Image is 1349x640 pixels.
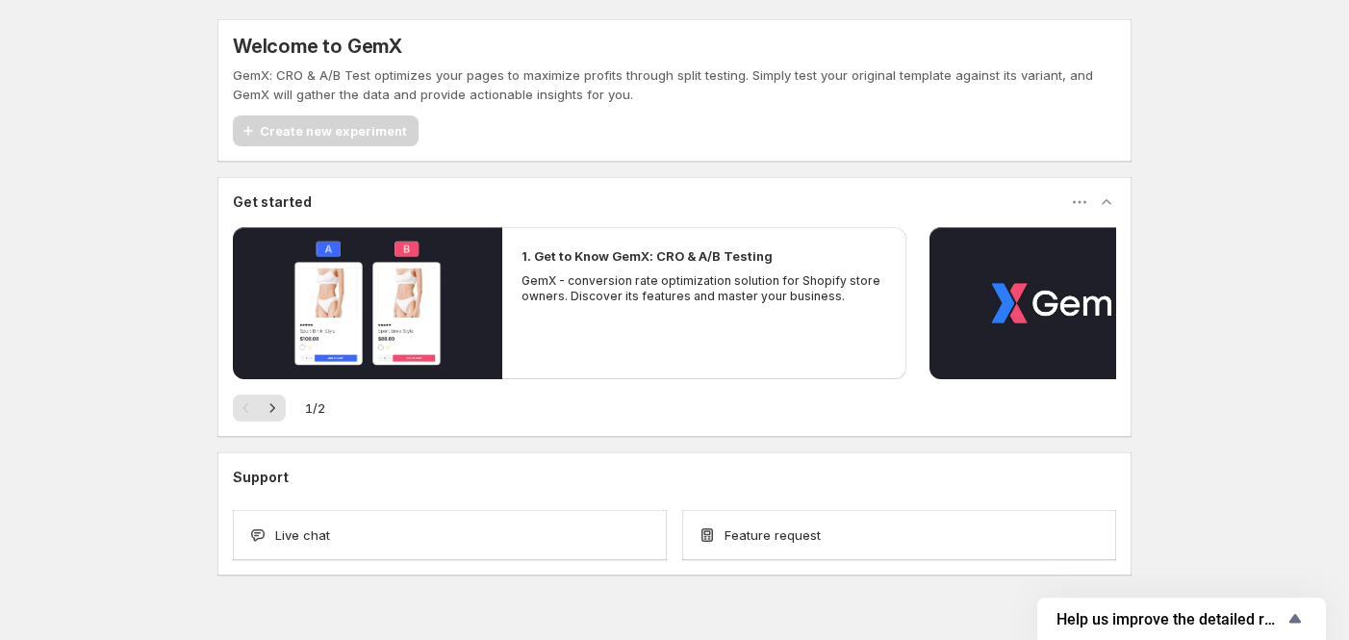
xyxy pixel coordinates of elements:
h3: Support [233,468,289,487]
span: Live chat [275,525,330,545]
h3: Get started [233,192,312,212]
h5: Welcome to GemX [233,35,402,58]
p: GemX: CRO & A/B Test optimizes your pages to maximize profits through split testing. Simply test ... [233,65,1116,104]
h2: 1. Get to Know GemX: CRO & A/B Testing [522,246,773,266]
p: GemX - conversion rate optimization solution for Shopify store owners. Discover its features and ... [522,273,887,304]
span: 1 / 2 [305,398,325,418]
span: Feature request [725,525,821,545]
button: Show survey - Help us improve the detailed report for A/B campaigns [1056,607,1307,630]
span: Help us improve the detailed report for A/B campaigns [1056,610,1284,628]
